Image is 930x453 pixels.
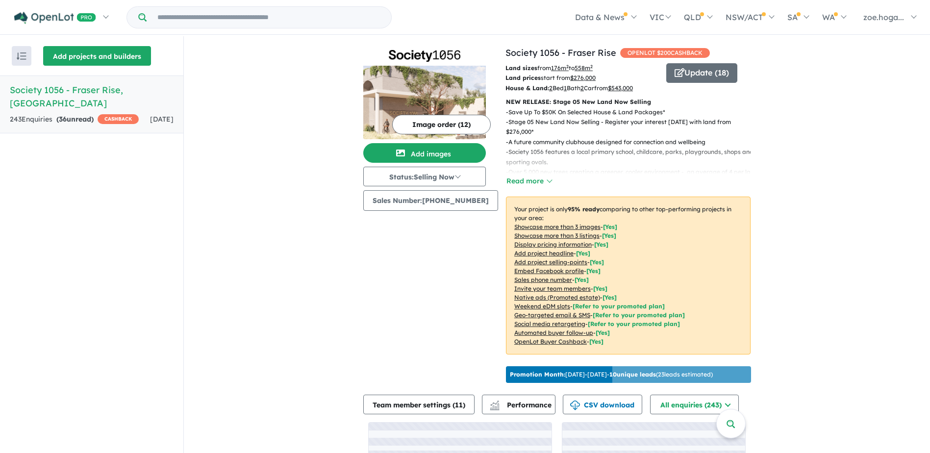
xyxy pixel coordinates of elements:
b: 95 % ready [568,205,600,213]
b: House & Land: [505,84,549,92]
button: All enquiries (243) [650,395,739,414]
img: bar-chart.svg [490,403,500,410]
button: Image order (12) [392,115,491,134]
sup: 2 [566,64,569,69]
span: [DATE] [150,115,174,124]
u: Geo-targeted email & SMS [514,311,590,319]
span: 11 [455,401,463,409]
span: to [569,64,593,72]
p: Bed Bath Car from [505,83,659,93]
u: 2 [549,84,553,92]
b: Land sizes [505,64,537,72]
a: Society 1056 - Fraser Rise LogoSociety 1056 - Fraser Rise [363,46,486,139]
img: download icon [570,401,580,410]
button: CSV download [563,395,642,414]
u: Showcase more than 3 listings [514,232,600,239]
button: Sales Number:[PHONE_NUMBER] [363,190,498,211]
span: [Yes] [603,294,617,301]
span: zoe.hoga... [863,12,904,22]
p: - Stage 05 New Land Now Selling - Register your interest [DATE] with land from $276,000* [506,117,758,137]
span: [Refer to your promoted plan] [588,320,680,327]
u: Add project headline [514,250,574,257]
u: Native ads (Promoted estate) [514,294,600,301]
img: line-chart.svg [490,401,499,406]
span: [Yes] [596,329,610,336]
p: - Society 1056 features a local primary school, childcare, parks, playgrounds, shops and sporting... [506,147,758,167]
button: Team member settings (11) [363,395,475,414]
span: 36 [59,115,67,124]
span: [ Yes ] [602,232,616,239]
u: 1 [564,84,567,92]
b: Promotion Month: [510,371,565,378]
button: Read more [506,176,552,187]
button: Status:Selling Now [363,167,486,186]
p: Your project is only comparing to other top-performing projects in your area: - - - - - - - - - -... [506,197,751,354]
span: [Refer to your promoted plan] [593,311,685,319]
img: sort.svg [17,52,26,60]
span: [ Yes ] [575,276,589,283]
u: Display pricing information [514,241,592,248]
span: Performance [491,401,552,409]
u: Automated buyer follow-up [514,329,593,336]
span: CASHBACK [98,114,139,124]
img: Openlot PRO Logo White [14,12,96,24]
u: $ 276,000 [570,74,596,81]
span: [ Yes ] [576,250,590,257]
p: NEW RELEASE: Stage 05 New Land Now Selling [506,97,751,107]
button: Add projects and builders [43,46,151,66]
img: Society 1056 - Fraser Rise [363,66,486,139]
span: [ Yes ] [593,285,607,292]
u: Embed Facebook profile [514,267,584,275]
u: OpenLot Buyer Cashback [514,338,587,345]
u: 176 m [551,64,569,72]
u: Invite your team members [514,285,591,292]
u: Showcase more than 3 images [514,223,601,230]
u: Social media retargeting [514,320,585,327]
u: Sales phone number [514,276,572,283]
u: Add project selling-points [514,258,587,266]
span: [Refer to your promoted plan] [573,302,665,310]
p: from [505,63,659,73]
span: [ Yes ] [603,223,617,230]
div: 243 Enquir ies [10,114,139,126]
p: - A future community clubhouse designed for connection and wellbeing [506,137,758,147]
span: [ Yes ] [594,241,608,248]
button: Update (18) [666,63,737,83]
sup: 2 [590,64,593,69]
span: [ Yes ] [590,258,604,266]
u: 558 m [575,64,593,72]
input: Try estate name, suburb, builder or developer [149,7,389,28]
span: [Yes] [589,338,603,345]
p: - Save Up To $50K On Selected House & Land Packages* [506,107,758,117]
span: OPENLOT $ 200 CASHBACK [620,48,710,58]
p: - Over 5,000 new trees creating a greener, cooler environment - an average of 4 per land lot! [506,167,758,187]
img: Society 1056 - Fraser Rise Logo [367,50,482,62]
p: [DATE] - [DATE] - ( 23 leads estimated) [510,370,713,379]
b: Land prices [505,74,541,81]
button: Performance [482,395,555,414]
a: Society 1056 - Fraser Rise [505,47,616,58]
button: Add images [363,143,486,163]
span: [ Yes ] [586,267,601,275]
b: 10 unique leads [609,371,656,378]
strong: ( unread) [56,115,94,124]
u: 2 [580,84,584,92]
u: $ 543,000 [608,84,633,92]
u: Weekend eDM slots [514,302,570,310]
h5: Society 1056 - Fraser Rise , [GEOGRAPHIC_DATA] [10,83,174,110]
p: start from [505,73,659,83]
